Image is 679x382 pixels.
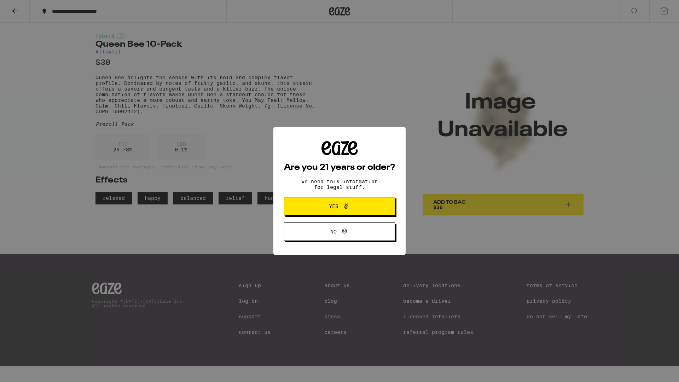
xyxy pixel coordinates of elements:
[284,197,395,215] button: Yes
[329,204,338,209] span: Yes
[284,163,395,172] h2: Are you 21 years or older?
[330,229,337,234] span: No
[284,222,395,241] button: No
[295,179,384,190] p: We need this information for legal stuff.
